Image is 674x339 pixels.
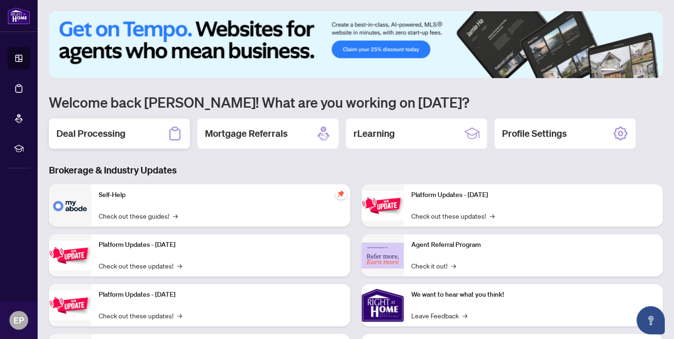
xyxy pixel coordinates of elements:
[49,164,663,177] h3: Brokerage & Industry Updates
[353,127,395,140] h2: rLearning
[462,310,467,321] span: →
[411,240,655,250] p: Agent Referral Program
[99,260,182,271] a: Check out these updates!→
[361,243,404,268] img: Agent Referral Program
[173,211,178,221] span: →
[99,211,178,221] a: Check out these guides!→
[99,310,182,321] a: Check out these updates!→
[490,211,494,221] span: →
[411,310,467,321] a: Leave Feedback→
[335,188,346,199] span: pushpin
[411,260,456,271] a: Check it out!→
[99,290,343,300] p: Platform Updates - [DATE]
[14,314,24,327] span: EP
[49,291,91,320] img: Platform Updates - July 21, 2025
[411,190,655,200] p: Platform Updates - [DATE]
[49,241,91,270] img: Platform Updates - September 16, 2025
[49,11,663,78] img: Slide 0
[177,310,182,321] span: →
[99,240,343,250] p: Platform Updates - [DATE]
[8,7,30,24] img: logo
[411,211,494,221] a: Check out these updates!→
[451,260,456,271] span: →
[361,284,404,326] img: We want to hear what you think!
[99,190,343,200] p: Self-Help
[49,93,663,111] h1: Welcome back [PERSON_NAME]! What are you working on [DATE]?
[502,127,567,140] h2: Profile Settings
[636,306,665,334] button: Open asap
[56,127,125,140] h2: Deal Processing
[205,127,288,140] h2: Mortgage Referrals
[642,69,646,72] button: 5
[601,69,616,72] button: 1
[361,191,404,221] img: Platform Updates - June 23, 2025
[411,290,655,300] p: We want to hear what you think!
[635,69,638,72] button: 4
[49,184,91,227] img: Self-Help
[177,260,182,271] span: →
[627,69,631,72] button: 3
[619,69,623,72] button: 2
[650,69,653,72] button: 6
